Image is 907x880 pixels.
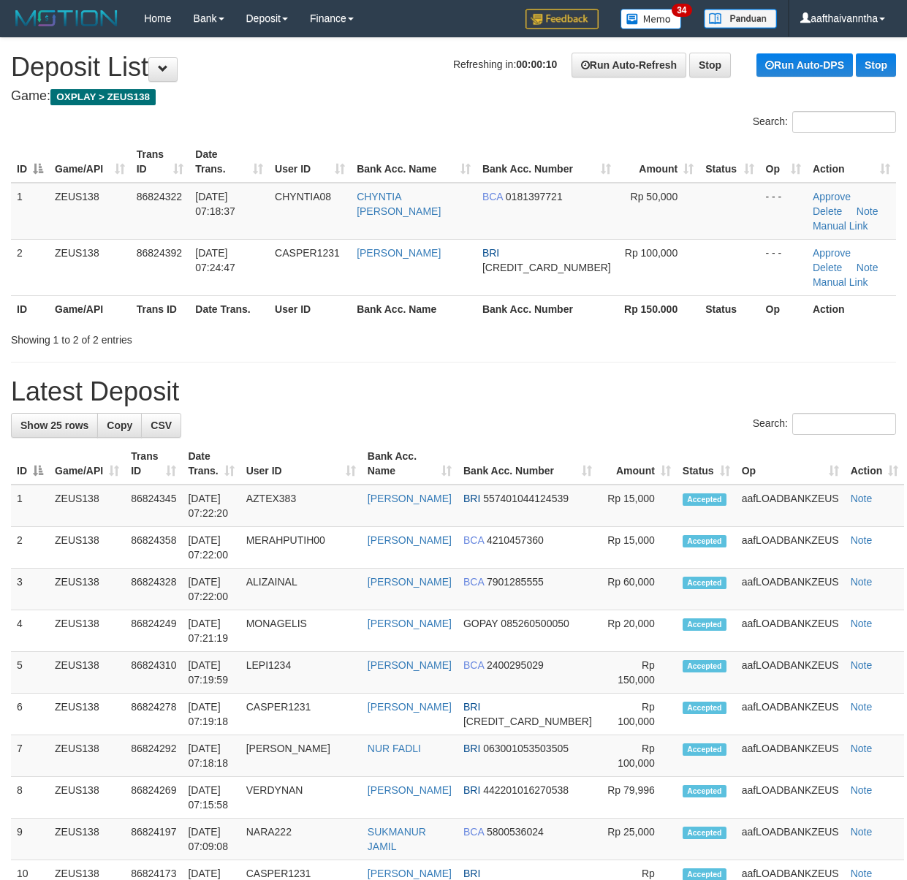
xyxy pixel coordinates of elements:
[195,247,235,273] span: [DATE] 07:24:47
[598,569,677,610] td: Rp 60,000
[736,527,845,569] td: aafLOADBANKZEUS
[736,443,845,485] th: Op: activate to sort column ascending
[240,485,362,527] td: AZTEX383
[125,694,182,735] td: 86824278
[672,4,691,17] span: 34
[182,652,240,694] td: [DATE] 07:19:59
[275,191,331,202] span: CHYNTIA08
[137,191,182,202] span: 86824322
[11,89,896,104] h4: Game:
[857,262,878,273] a: Note
[49,652,125,694] td: ZEUS138
[368,743,421,754] a: NUR FADLI
[368,534,452,546] a: [PERSON_NAME]
[813,220,868,232] a: Manual Link
[275,247,340,259] span: CASPER1231
[463,618,498,629] span: GOPAY
[477,141,617,183] th: Bank Acc. Number: activate to sort column ascending
[699,141,759,183] th: Status: activate to sort column ascending
[11,569,49,610] td: 3
[49,735,125,777] td: ZEUS138
[137,247,182,259] span: 86824392
[368,784,452,796] a: [PERSON_NAME]
[851,826,873,838] a: Note
[598,527,677,569] td: Rp 15,000
[736,777,845,819] td: aafLOADBANKZEUS
[11,377,896,406] h1: Latest Deposit
[368,576,452,588] a: [PERSON_NAME]
[131,295,190,322] th: Trans ID
[368,618,452,629] a: [PERSON_NAME]
[131,141,190,183] th: Trans ID: activate to sort column ascending
[736,485,845,527] td: aafLOADBANKZEUS
[683,618,726,631] span: Accepted
[11,485,49,527] td: 1
[463,576,484,588] span: BCA
[813,276,868,288] a: Manual Link
[598,443,677,485] th: Amount: activate to sort column ascending
[760,141,807,183] th: Op: activate to sort column ascending
[813,262,842,273] a: Delete
[617,141,699,183] th: Amount: activate to sort column ascending
[125,777,182,819] td: 86824269
[736,569,845,610] td: aafLOADBANKZEUS
[269,295,351,322] th: User ID
[736,610,845,652] td: aafLOADBANKZEUS
[182,819,240,860] td: [DATE] 07:09:08
[141,413,181,438] a: CSV
[483,784,569,796] span: Copy 442201016270538 to clipboard
[598,610,677,652] td: Rp 20,000
[240,610,362,652] td: MONAGELIS
[463,701,480,713] span: BRI
[598,735,677,777] td: Rp 100,000
[182,569,240,610] td: [DATE] 07:22:00
[49,295,131,322] th: Game/API
[851,618,873,629] a: Note
[572,53,686,77] a: Run Auto-Refresh
[11,777,49,819] td: 8
[813,247,851,259] a: Approve
[760,295,807,322] th: Op
[50,89,156,105] span: OXPLAY > ZEUS138
[125,819,182,860] td: 86824197
[182,527,240,569] td: [DATE] 07:22:00
[625,247,678,259] span: Rp 100,000
[598,819,677,860] td: Rp 25,000
[49,443,125,485] th: Game/API: activate to sort column ascending
[49,141,131,183] th: Game/API: activate to sort column ascending
[501,618,569,629] span: Copy 085260500050 to clipboard
[458,443,598,485] th: Bank Acc. Number: activate to sort column ascending
[189,295,269,322] th: Date Trans.
[368,826,426,852] a: SUKMANUR JAMIL
[240,527,362,569] td: MERAHPUTIH00
[125,735,182,777] td: 86824292
[807,141,896,183] th: Action: activate to sort column ascending
[20,420,88,431] span: Show 25 rows
[753,413,896,435] label: Search:
[182,735,240,777] td: [DATE] 07:18:18
[792,413,896,435] input: Search:
[482,262,611,273] span: Copy 656301005166532 to clipboard
[516,58,557,70] strong: 00:00:10
[463,716,592,727] span: Copy 656301005166532 to clipboard
[851,534,873,546] a: Note
[11,694,49,735] td: 6
[11,183,49,240] td: 1
[683,785,726,797] span: Accepted
[182,694,240,735] td: [DATE] 07:19:18
[11,819,49,860] td: 9
[683,827,726,839] span: Accepted
[704,9,777,29] img: panduan.png
[125,652,182,694] td: 86824310
[463,743,480,754] span: BRI
[525,9,599,29] img: Feedback.jpg
[49,485,125,527] td: ZEUS138
[362,443,458,485] th: Bank Acc. Name: activate to sort column ascending
[368,701,452,713] a: [PERSON_NAME]
[368,868,452,879] a: [PERSON_NAME]
[683,493,726,506] span: Accepted
[621,9,682,29] img: Button%20Memo.svg
[97,413,142,438] a: Copy
[49,694,125,735] td: ZEUS138
[851,659,873,671] a: Note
